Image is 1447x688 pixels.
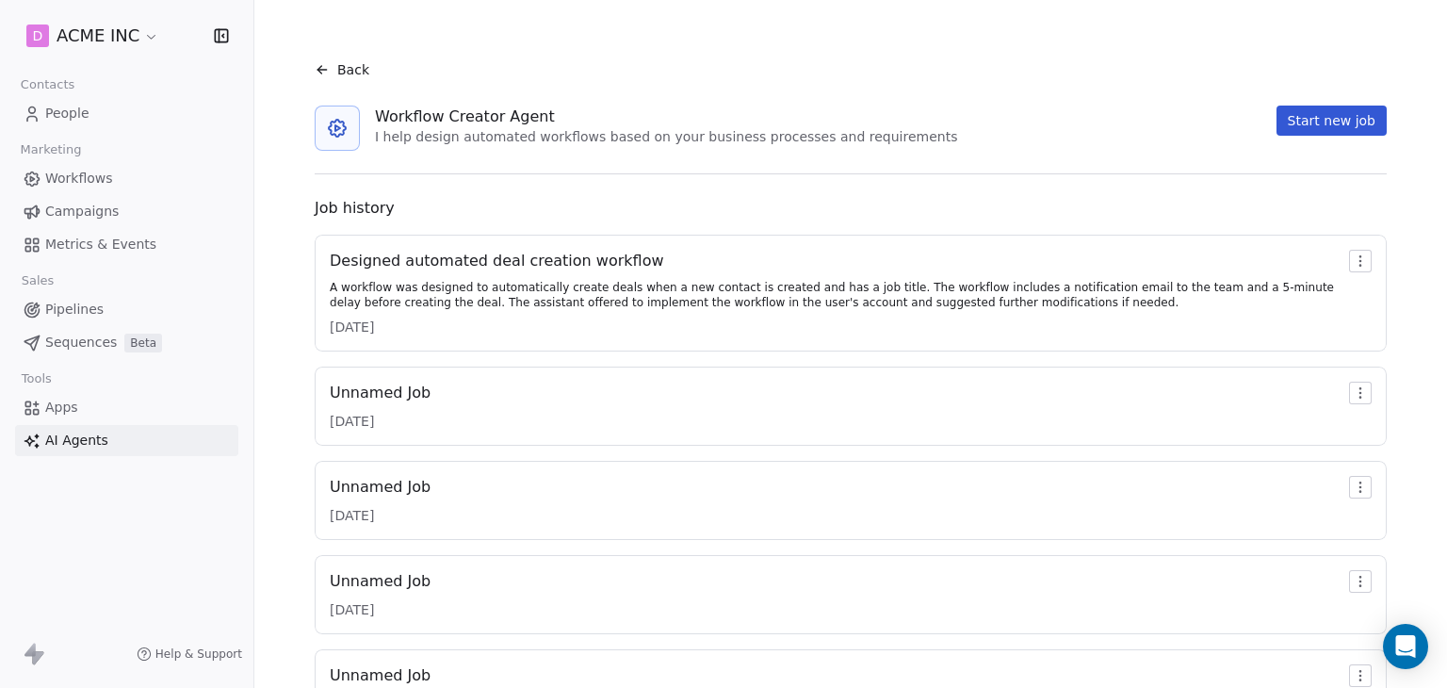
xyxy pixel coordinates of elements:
span: People [45,104,89,123]
span: AI Agents [45,431,108,450]
span: Marketing [12,136,89,164]
a: People [15,98,238,129]
div: Workflow Creator Agent [375,106,957,128]
span: Pipelines [45,300,104,319]
button: DACME INC [23,20,163,52]
span: D [33,26,43,45]
span: Campaigns [45,202,119,221]
a: Apps [15,392,238,423]
span: Apps [45,398,78,418]
a: Help & Support [137,647,242,662]
a: SequencesBeta [15,327,238,358]
div: Unnamed Job [330,664,431,687]
span: Workflows [45,169,113,188]
div: Designed automated deal creation workflow [330,250,1341,272]
span: Help & Support [155,647,242,662]
div: A workflow was designed to automatically create deals when a new contact is created and has a job... [330,280,1341,310]
span: Sales [13,267,62,295]
span: Metrics & Events [45,235,156,254]
a: Metrics & Events [15,229,238,260]
div: [DATE] [330,412,431,431]
a: Campaigns [15,196,238,227]
div: Open Intercom Messenger [1383,624,1428,669]
span: Back [337,60,369,79]
a: Pipelines [15,294,238,325]
button: Start new job [1276,106,1387,136]
a: Workflows [15,163,238,194]
div: Unnamed Job [330,476,431,499]
a: AI Agents [15,425,238,456]
div: [DATE] [330,318,1341,336]
div: Job history [315,197,1387,220]
div: [DATE] [330,506,431,525]
span: Tools [13,365,59,393]
span: Beta [124,334,162,352]
span: Sequences [45,333,117,352]
div: [DATE] [330,600,431,619]
div: Unnamed Job [330,570,431,593]
span: ACME INC [57,24,139,48]
div: I help design automated workflows based on your business processes and requirements [375,128,957,147]
span: Contacts [12,71,83,99]
div: Unnamed Job [330,382,431,404]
